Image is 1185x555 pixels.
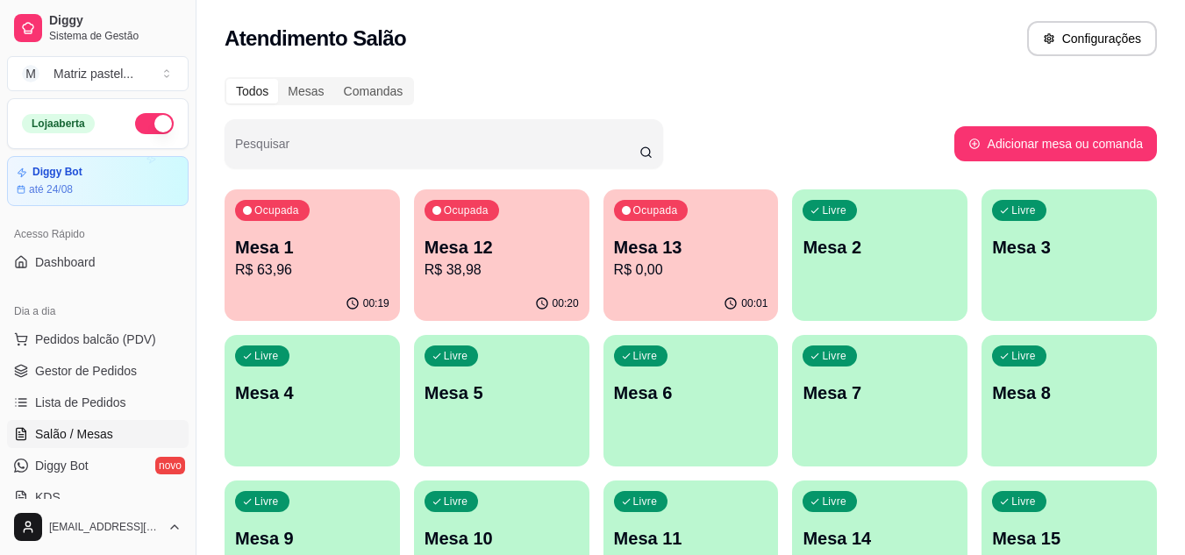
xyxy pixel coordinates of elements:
p: Livre [1011,203,1036,217]
p: Mesa 12 [425,235,579,260]
span: Gestor de Pedidos [35,362,137,380]
button: LivreMesa 7 [792,335,967,466]
p: Mesa 8 [992,381,1146,405]
p: Ocupada [633,203,678,217]
p: Ocupada [254,203,299,217]
p: Mesa 6 [614,381,768,405]
span: Pedidos balcão (PDV) [35,331,156,348]
button: LivreMesa 4 [225,335,400,466]
button: Configurações [1027,21,1157,56]
a: KDS [7,483,189,511]
a: Dashboard [7,248,189,276]
p: Livre [1011,495,1036,509]
p: Mesa 10 [425,526,579,551]
button: OcupadaMesa 13R$ 0,0000:01 [603,189,779,321]
p: Livre [822,349,846,363]
button: Pedidos balcão (PDV) [7,325,189,353]
button: OcupadaMesa 12R$ 38,9800:20 [414,189,589,321]
p: Livre [1011,349,1036,363]
p: Livre [444,495,468,509]
a: Salão / Mesas [7,420,189,448]
p: R$ 38,98 [425,260,579,281]
p: Mesa 9 [235,526,389,551]
span: Diggy [49,13,182,29]
input: Pesquisar [235,142,639,160]
button: LivreMesa 6 [603,335,779,466]
span: [EMAIL_ADDRESS][DOMAIN_NAME] [49,520,161,534]
div: Loja aberta [22,114,95,133]
p: Livre [254,495,279,509]
span: Salão / Mesas [35,425,113,443]
p: R$ 0,00 [614,260,768,281]
p: Mesa 7 [803,381,957,405]
button: Select a team [7,56,189,91]
a: Diggy Botaté 24/08 [7,156,189,206]
article: até 24/08 [29,182,73,196]
a: Diggy Botnovo [7,452,189,480]
p: 00:20 [553,296,579,310]
span: Lista de Pedidos [35,394,126,411]
a: Lista de Pedidos [7,388,189,416]
p: Livre [822,495,846,509]
p: Mesa 4 [235,381,389,405]
p: Livre [822,203,846,217]
p: Livre [254,349,279,363]
p: Livre [444,349,468,363]
div: Comandas [334,79,413,103]
button: OcupadaMesa 1R$ 63,9600:19 [225,189,400,321]
span: Dashboard [35,253,96,271]
a: DiggySistema de Gestão [7,7,189,49]
p: R$ 63,96 [235,260,389,281]
p: Mesa 2 [803,235,957,260]
button: Alterar Status [135,113,174,134]
p: Livre [633,349,658,363]
span: Diggy Bot [35,457,89,474]
button: Adicionar mesa ou comanda [954,126,1157,161]
div: Acesso Rápido [7,220,189,248]
span: M [22,65,39,82]
div: Todos [226,79,278,103]
button: LivreMesa 3 [982,189,1157,321]
p: Mesa 1 [235,235,389,260]
p: Mesa 13 [614,235,768,260]
span: KDS [35,488,61,506]
button: LivreMesa 2 [792,189,967,321]
p: Mesa 3 [992,235,1146,260]
button: LivreMesa 8 [982,335,1157,466]
div: Dia a dia [7,297,189,325]
div: Mesas [278,79,333,103]
p: Mesa 14 [803,526,957,551]
p: Ocupada [444,203,489,217]
p: Mesa 11 [614,526,768,551]
article: Diggy Bot [32,166,82,179]
p: Mesa 15 [992,526,1146,551]
p: Mesa 5 [425,381,579,405]
button: [EMAIL_ADDRESS][DOMAIN_NAME] [7,506,189,548]
p: 00:01 [741,296,767,310]
a: Gestor de Pedidos [7,357,189,385]
p: Livre [633,495,658,509]
span: Sistema de Gestão [49,29,182,43]
p: 00:19 [363,296,389,310]
button: LivreMesa 5 [414,335,589,466]
div: Matriz pastel ... [54,65,133,82]
h2: Atendimento Salão [225,25,406,53]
